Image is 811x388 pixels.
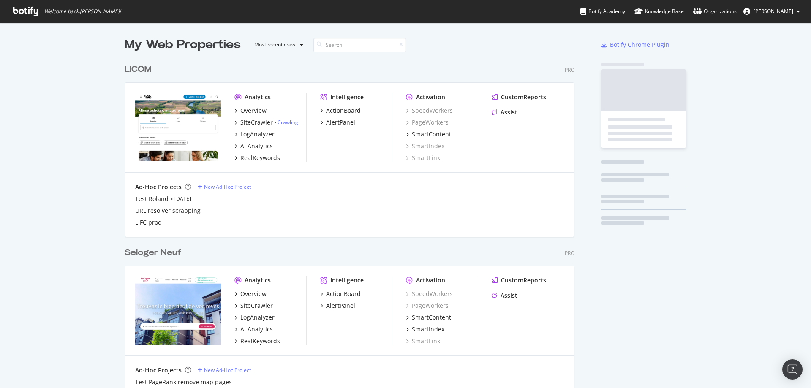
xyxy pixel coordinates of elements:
[234,301,273,310] a: SiteCrawler
[240,337,280,345] div: RealKeywords
[240,130,275,138] div: LogAnalyzer
[234,106,267,115] a: Overview
[313,38,406,52] input: Search
[492,276,546,285] a: CustomReports
[135,366,182,374] div: Ad-Hoc Projects
[406,154,440,162] a: SmartLink
[240,313,275,322] div: LogAnalyzer
[416,93,445,101] div: Activation
[406,301,449,310] a: PageWorkers
[135,195,169,203] a: Test Roland
[320,290,361,298] a: ActionBoard
[406,130,451,138] a: SmartContent
[406,118,449,127] a: PageWorkers
[204,183,251,190] div: New Ad-Hoc Project
[737,5,807,18] button: [PERSON_NAME]
[501,93,546,101] div: CustomReports
[326,290,361,298] div: ActionBoard
[693,7,737,16] div: Organizations
[580,7,625,16] div: Botify Academy
[234,118,298,127] a: SiteCrawler- Crawling
[240,290,267,298] div: Overview
[125,247,181,259] div: Seloger Neuf
[125,247,185,259] a: Seloger Neuf
[782,359,803,380] div: Open Intercom Messenger
[275,119,298,126] div: -
[330,93,364,101] div: Intelligence
[406,106,453,115] a: SpeedWorkers
[326,118,355,127] div: AlertPanel
[754,8,793,15] span: Axel Roth
[601,41,669,49] a: Botify Chrome Plugin
[135,93,221,161] img: logic-immo.com
[125,36,241,53] div: My Web Properties
[245,276,271,285] div: Analytics
[240,106,267,115] div: Overview
[501,291,517,300] div: Assist
[326,106,361,115] div: ActionBoard
[198,183,251,190] a: New Ad-Hoc Project
[234,130,275,138] a: LogAnalyzer
[240,301,273,310] div: SiteCrawler
[492,93,546,101] a: CustomReports
[234,142,273,150] a: AI Analytics
[135,276,221,345] img: selogerneuf.com
[240,118,273,127] div: SiteCrawler
[330,276,364,285] div: Intelligence
[634,7,684,16] div: Knowledge Base
[234,325,273,334] a: AI Analytics
[565,250,574,257] div: Pro
[240,142,273,150] div: AI Analytics
[492,108,517,117] a: Assist
[44,8,121,15] span: Welcome back, [PERSON_NAME] !
[248,38,307,52] button: Most recent crawl
[412,130,451,138] div: SmartContent
[204,366,251,374] div: New Ad-Hoc Project
[412,325,444,334] div: SmartIndex
[234,313,275,322] a: LogAnalyzer
[320,106,361,115] a: ActionBoard
[406,313,451,322] a: SmartContent
[320,118,355,127] a: AlertPanel
[320,301,355,310] a: AlertPanel
[135,218,162,227] a: LIFC prod
[416,276,445,285] div: Activation
[125,63,155,76] a: LICOM
[406,290,453,298] a: SpeedWorkers
[234,154,280,162] a: RealKeywords
[412,313,451,322] div: SmartContent
[278,119,298,126] a: Crawling
[501,108,517,117] div: Assist
[135,206,201,215] a: URL resolver scrapping
[135,378,232,386] a: Test PageRank remove map pages
[492,291,517,300] a: Assist
[234,290,267,298] a: Overview
[234,337,280,345] a: RealKeywords
[565,66,574,73] div: Pro
[240,154,280,162] div: RealKeywords
[326,301,355,310] div: AlertPanel
[406,337,440,345] a: SmartLink
[174,195,191,202] a: [DATE]
[245,93,271,101] div: Analytics
[135,183,182,191] div: Ad-Hoc Projects
[501,276,546,285] div: CustomReports
[125,63,151,76] div: LICOM
[198,366,251,374] a: New Ad-Hoc Project
[610,41,669,49] div: Botify Chrome Plugin
[240,325,273,334] div: AI Analytics
[406,142,444,150] a: SmartIndex
[254,42,297,47] div: Most recent crawl
[406,325,444,334] a: SmartIndex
